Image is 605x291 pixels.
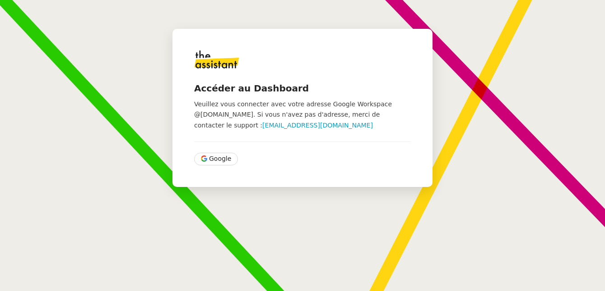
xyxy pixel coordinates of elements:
a: [EMAIL_ADDRESS][DOMAIN_NAME] [262,122,373,129]
img: logo [194,50,239,68]
span: Google [209,154,231,164]
h4: Accéder au Dashboard [194,82,411,95]
button: Google [194,153,238,165]
span: Veuillez vous connecter avec votre adresse Google Workspace @[DOMAIN_NAME]. Si vous n'avez pas d'... [194,100,392,129]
